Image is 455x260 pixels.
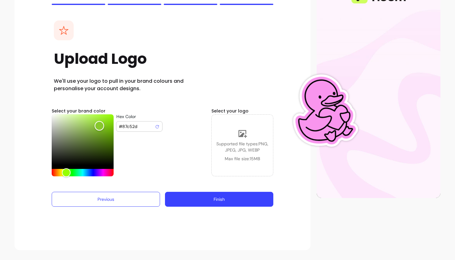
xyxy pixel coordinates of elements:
img: Fluum Duck sticker [279,67,367,156]
h6: Select your brand color [52,108,175,114]
input: Hex Color [119,123,155,130]
div: Supported file types:PNG, JPEG, JPG, WEBPMax file size:15MB [211,114,273,176]
h1: Upload Logo [54,48,147,70]
h2: We'll use your logo to pull in your brand colours and personalise your account designs. [54,77,199,92]
span: Supported file types: PNG, JPEG, JPG, WEBP [212,141,273,153]
button: Previous [52,192,160,207]
span: Max file size: 15 MB [225,156,260,162]
span: Hex Color [116,114,136,119]
div: Hue [52,169,114,176]
button: Finish [165,192,273,207]
h6: Select your logo [211,108,273,114]
div: Color [52,114,114,165]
